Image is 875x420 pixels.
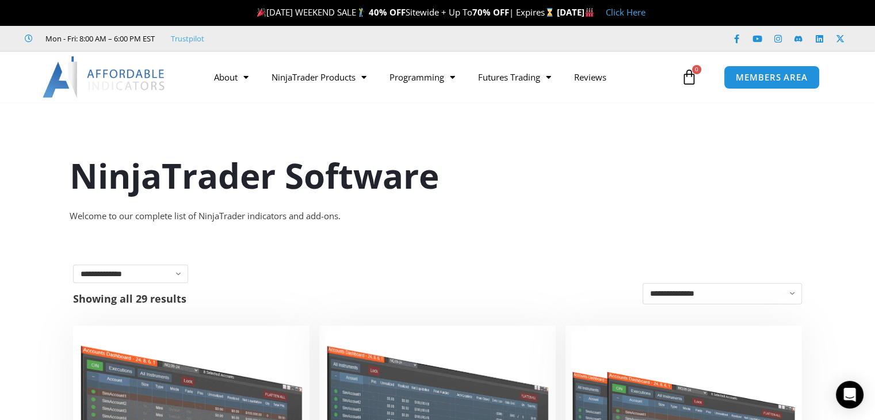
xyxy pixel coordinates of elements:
a: Click Here [606,6,645,18]
div: Welcome to our complete list of NinjaTrader indicators and add-ons. [70,208,806,224]
nav: Menu [202,64,678,90]
img: 🏌️‍♂️ [357,8,365,17]
a: Trustpilot [171,32,204,45]
span: MEMBERS AREA [736,73,808,82]
span: Mon - Fri: 8:00 AM – 6:00 PM EST [43,32,155,45]
div: Open Intercom Messenger [836,381,863,408]
strong: 40% OFF [369,6,406,18]
p: Showing all 29 results [73,293,186,304]
a: Programming [378,64,467,90]
h1: NinjaTrader Software [70,151,806,200]
a: About [202,64,260,90]
select: Shop order [643,283,802,304]
strong: [DATE] [557,6,594,18]
span: 0 [692,65,701,74]
a: NinjaTrader Products [260,64,378,90]
span: [DATE] WEEKEND SALE Sitewide + Up To | Expires [254,6,556,18]
img: ⌛ [545,8,554,17]
strong: 70% OFF [472,6,509,18]
a: MEMBERS AREA [724,66,820,89]
a: Futures Trading [467,64,563,90]
a: Reviews [563,64,618,90]
a: 0 [664,60,714,94]
img: LogoAI | Affordable Indicators – NinjaTrader [43,56,166,98]
img: 🏭 [585,8,594,17]
img: 🎉 [257,8,266,17]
